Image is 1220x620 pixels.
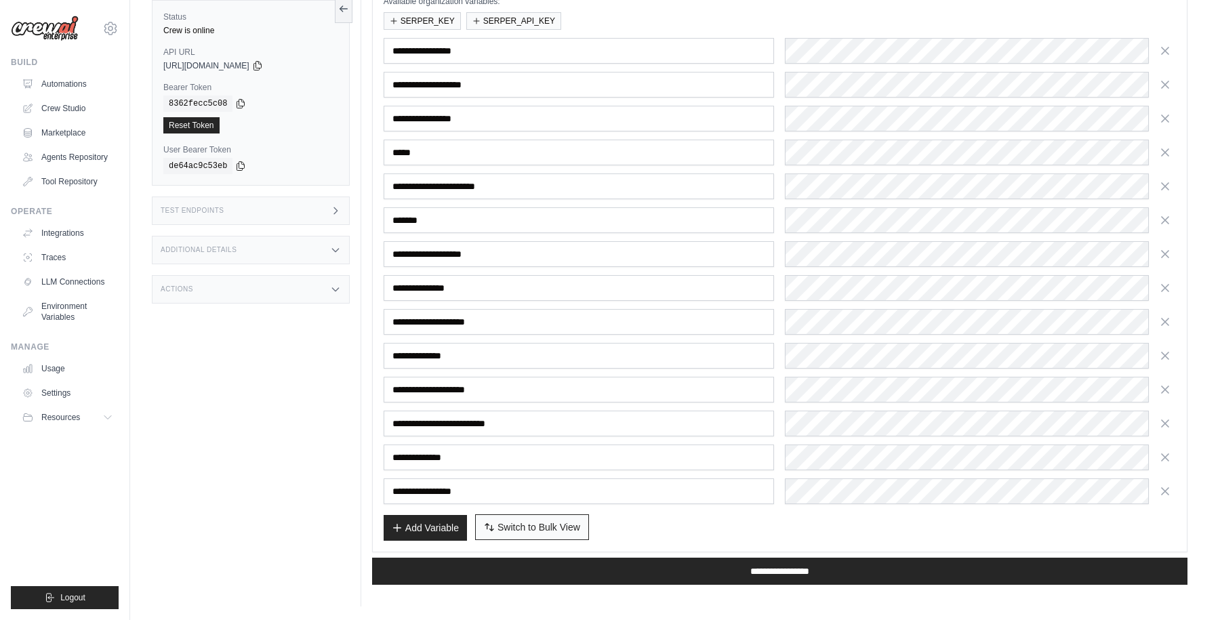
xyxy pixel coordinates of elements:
[16,98,119,119] a: Crew Studio
[41,412,80,423] span: Resources
[16,222,119,244] a: Integrations
[16,247,119,268] a: Traces
[16,73,119,95] a: Automations
[11,16,79,41] img: Logo
[16,295,119,328] a: Environment Variables
[163,12,338,22] label: Status
[16,271,119,293] a: LLM Connections
[384,515,467,541] button: Add Variable
[497,520,580,534] span: Switch to Bulk View
[60,592,85,603] span: Logout
[16,122,119,144] a: Marketplace
[16,382,119,404] a: Settings
[161,246,237,254] h3: Additional Details
[16,407,119,428] button: Resources
[11,342,119,352] div: Manage
[163,60,249,71] span: [URL][DOMAIN_NAME]
[161,285,193,293] h3: Actions
[163,158,232,174] code: de64ac9c53eb
[11,206,119,217] div: Operate
[163,96,232,112] code: 8362fecc5c08
[475,514,589,540] button: Switch to Bulk View
[16,358,119,379] a: Usage
[11,57,119,68] div: Build
[384,12,461,30] button: SERPER_KEY
[11,586,119,609] button: Logout
[161,207,224,215] h3: Test Endpoints
[163,25,338,36] div: Crew is online
[163,117,220,133] a: Reset Token
[16,171,119,192] a: Tool Repository
[16,146,119,168] a: Agents Repository
[466,12,561,30] button: SERPER_API_KEY
[163,47,338,58] label: API URL
[163,144,338,155] label: User Bearer Token
[163,82,338,93] label: Bearer Token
